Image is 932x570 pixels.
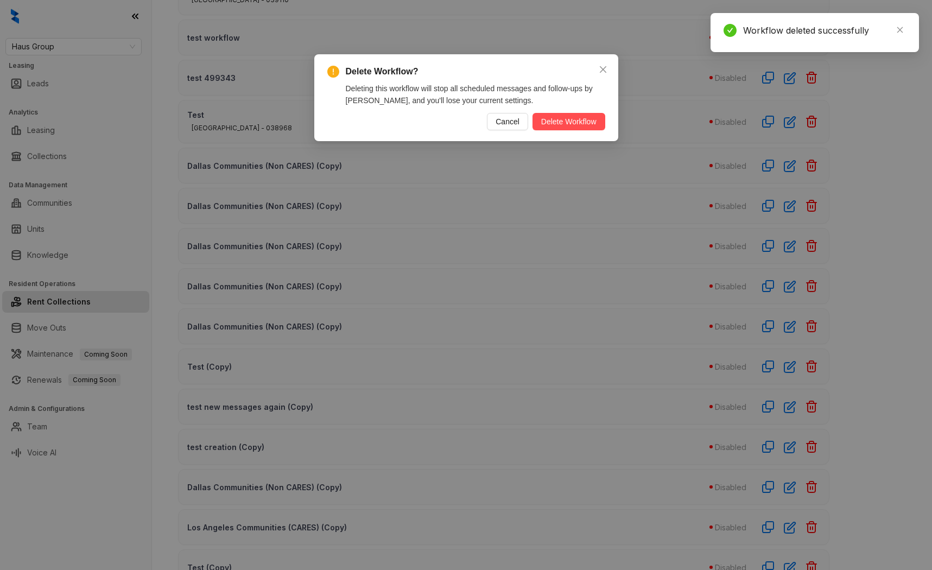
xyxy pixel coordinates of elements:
a: Close [894,24,906,36]
span: close [599,65,607,74]
button: Delete Workflow [532,113,605,130]
p: Deleting this workflow will stop all scheduled messages and follow-ups by [PERSON_NAME], and you'... [346,83,605,106]
span: Cancel [496,116,519,128]
span: Delete Workflow [541,116,597,128]
span: check-circle [724,24,737,37]
button: Close [594,61,612,78]
span: Delete Workflow? [346,65,605,78]
div: Workflow deleted successfully [743,24,906,37]
button: Cancel [487,113,528,130]
span: exclamation-circle [327,66,339,78]
span: close [896,26,904,34]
